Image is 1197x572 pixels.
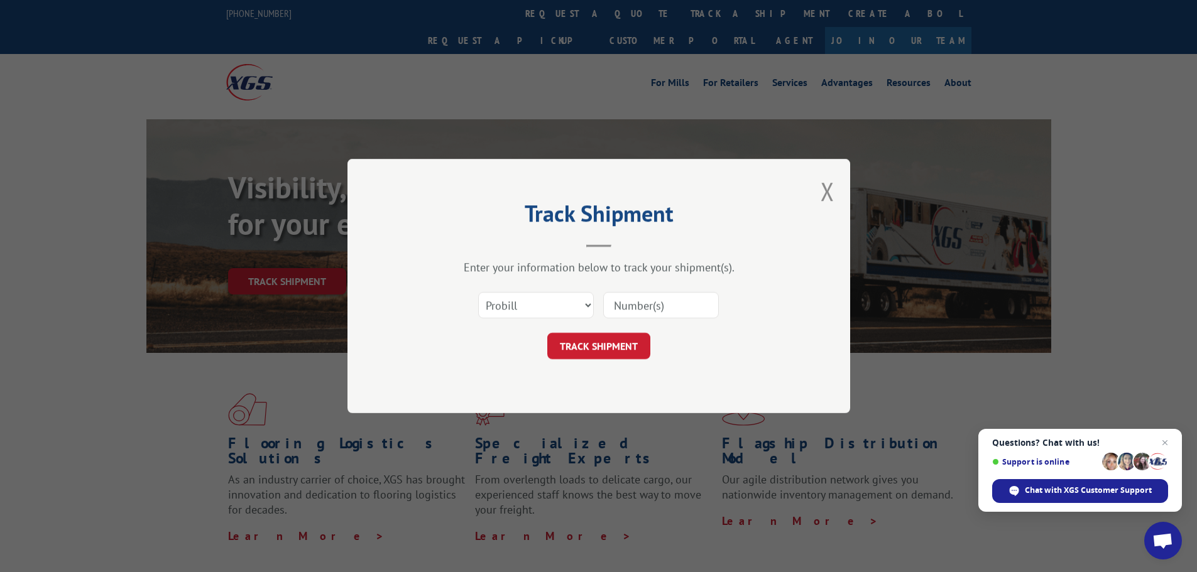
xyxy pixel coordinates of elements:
span: Chat with XGS Customer Support [1025,485,1152,496]
span: Close chat [1157,435,1172,450]
span: Support is online [992,457,1098,467]
span: Questions? Chat with us! [992,438,1168,448]
h2: Track Shipment [410,205,787,229]
div: Enter your information below to track your shipment(s). [410,260,787,274]
div: Chat with XGS Customer Support [992,479,1168,503]
button: TRACK SHIPMENT [547,333,650,359]
button: Close modal [821,175,834,208]
div: Open chat [1144,522,1182,559]
input: Number(s) [603,292,719,318]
